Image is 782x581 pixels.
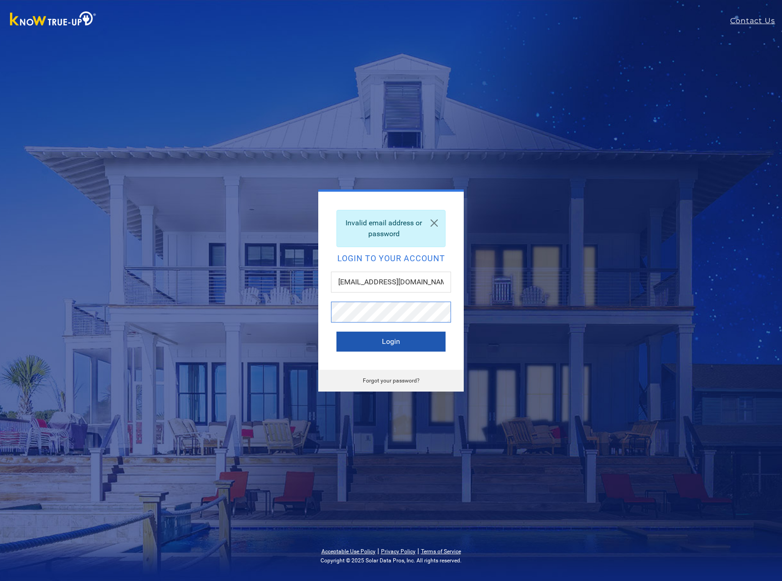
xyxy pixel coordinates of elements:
[377,546,379,555] span: |
[336,210,446,247] div: Invalid email address or password
[421,548,461,555] a: Terms of Service
[730,15,782,26] a: Contact Us
[331,272,451,293] input: Email
[5,10,101,30] img: Know True-Up
[417,546,419,555] span: |
[363,377,420,384] a: Forgot your password?
[336,332,446,352] button: Login
[423,210,445,236] a: Close
[381,548,416,555] a: Privacy Policy
[321,548,376,555] a: Acceptable Use Policy
[336,254,446,263] h2: Login to your account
